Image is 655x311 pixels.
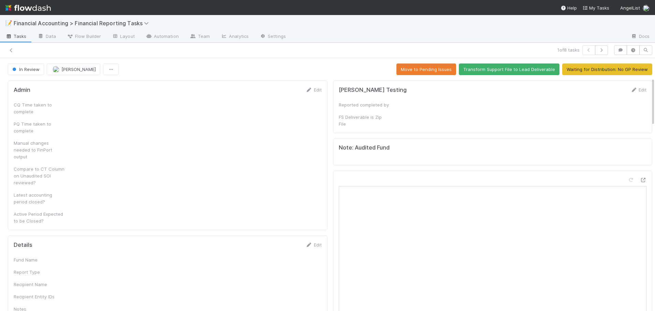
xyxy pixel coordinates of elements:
[32,31,61,42] a: Data
[557,46,580,53] span: 1 of 8 tasks
[561,4,577,11] div: Help
[14,269,65,275] div: Report Type
[67,33,101,40] span: Flow Builder
[14,121,65,134] div: PQ Time taken to complete
[53,66,59,73] img: avatar_030f5503-c087-43c2-95d1-dd8963b2926c.png
[339,114,390,127] div: FS Deliverable is Zip File
[396,63,456,75] button: Move to Pending Issues
[14,293,65,300] div: Recipient Entity IDs
[562,63,652,75] button: Waiting for Distribution: No GP Review
[184,31,215,42] a: Team
[306,87,322,93] a: Edit
[215,31,254,42] a: Analytics
[61,67,96,72] span: [PERSON_NAME]
[582,5,609,11] span: My Tasks
[14,281,65,288] div: Recipient Name
[643,5,650,12] img: avatar_030f5503-c087-43c2-95d1-dd8963b2926c.png
[47,63,100,75] button: [PERSON_NAME]
[61,31,106,42] a: Flow Builder
[14,166,65,186] div: Compare to CT Column on Unaudited SOI reviewed?
[11,67,40,72] span: In Review
[14,20,152,27] span: Financial Accounting > Financial Reporting Tasks
[339,87,407,94] h5: [PERSON_NAME] Testing
[14,242,32,249] h5: Details
[14,192,65,205] div: Latest accounting period closed?
[5,2,51,14] img: logo-inverted-e16ddd16eac7371096b0.svg
[14,256,65,263] div: Fund Name
[582,4,609,11] a: My Tasks
[625,31,655,42] a: Docs
[339,101,390,108] div: Reported completed by
[339,144,647,151] h5: Note: Audited Fund
[254,31,291,42] a: Settings
[8,63,44,75] button: In Review
[14,211,65,224] div: Active Period Expected to be Closed?
[5,20,12,26] span: 📝
[306,242,322,248] a: Edit
[140,31,184,42] a: Automation
[14,101,65,115] div: CQ Time taken to complete
[14,140,65,160] div: Manual changes needed to FinPort output
[5,33,27,40] span: Tasks
[620,5,640,11] span: AngelList
[459,63,559,75] button: Transform Support File to Lead Deliverable
[14,87,30,94] h5: Admin
[106,31,140,42] a: Layout
[630,87,646,93] a: Edit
